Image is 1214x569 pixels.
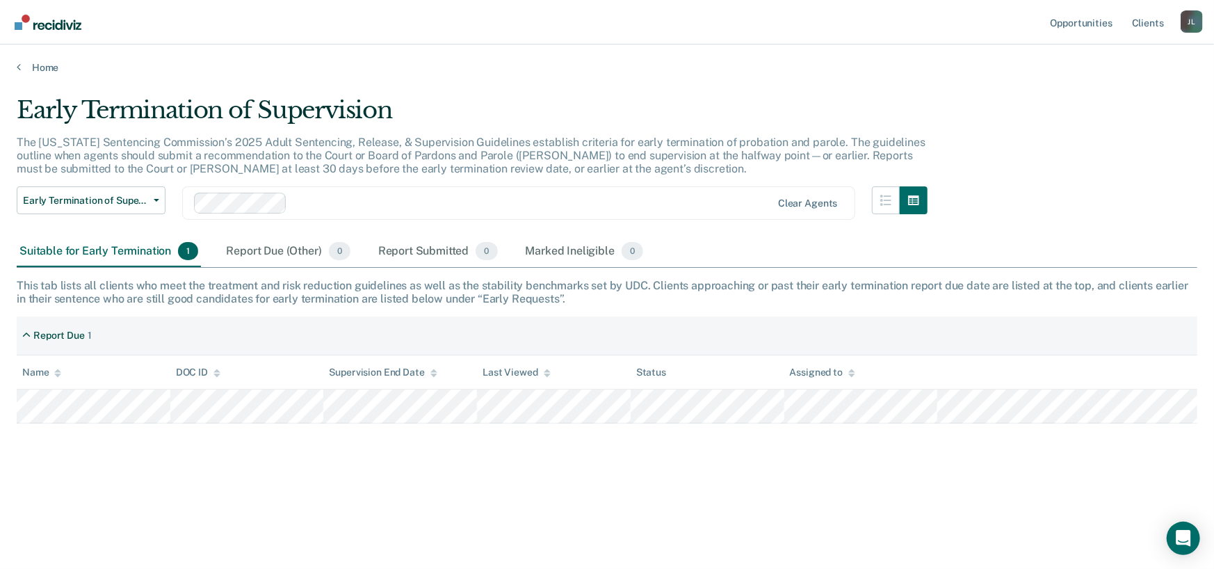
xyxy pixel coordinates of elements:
[329,242,350,260] span: 0
[88,330,92,342] div: 1
[17,186,165,214] button: Early Termination of Supervision
[636,367,666,378] div: Status
[17,324,97,347] div: Report Due1
[17,136,925,175] p: The [US_STATE] Sentencing Commission’s 2025 Adult Sentencing, Release, & Supervision Guidelines e...
[176,367,220,378] div: DOC ID
[33,330,85,342] div: Report Due
[17,61,1197,74] a: Home
[178,242,198,260] span: 1
[17,96,928,136] div: Early Termination of Supervision
[223,237,353,267] div: Report Due (Other)0
[778,198,837,209] div: Clear agents
[523,237,647,267] div: Marked Ineligible0
[790,367,855,378] div: Assigned to
[483,367,550,378] div: Last Viewed
[15,15,81,30] img: Recidiviz
[476,242,497,260] span: 0
[375,237,501,267] div: Report Submitted0
[329,367,437,378] div: Supervision End Date
[17,279,1197,305] div: This tab lists all clients who meet the treatment and risk reduction guidelines as well as the st...
[1181,10,1203,33] div: J L
[23,195,148,207] span: Early Termination of Supervision
[1181,10,1203,33] button: Profile dropdown button
[22,367,61,378] div: Name
[622,242,643,260] span: 0
[1167,522,1200,555] div: Open Intercom Messenger
[17,237,201,267] div: Suitable for Early Termination1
